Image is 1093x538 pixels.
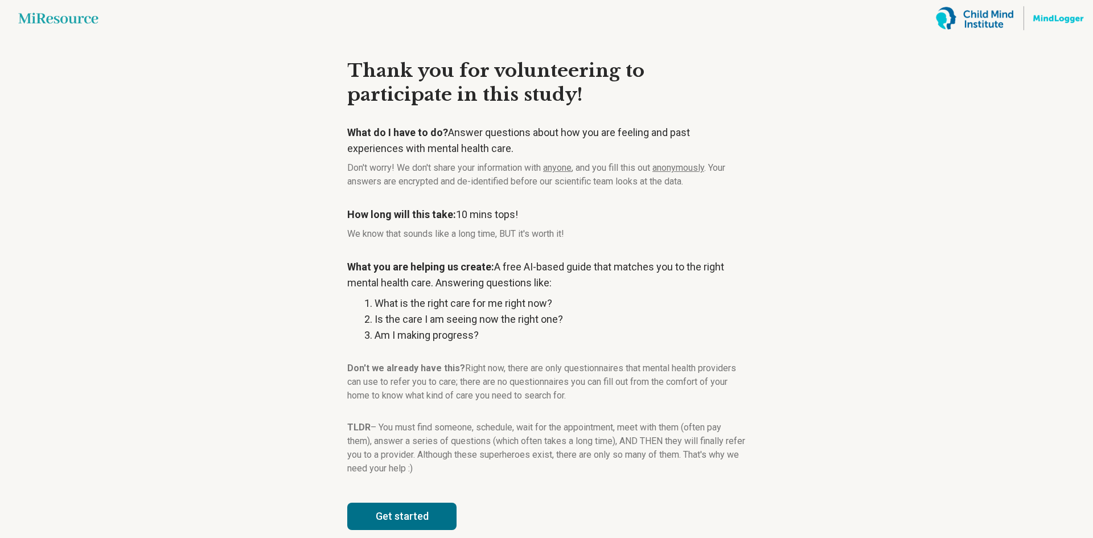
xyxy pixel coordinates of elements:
p: – You must find someone, schedule, wait for the appointment, meet with them (often pay them), ans... [347,421,746,475]
strong: How long will this take: [347,208,456,220]
strong: TLDR [347,422,371,433]
p: Don't worry! We don't share your information with , and you fill this out . Your answers are encr... [347,161,746,188]
li: Is the care I am seeing now the right one? [375,311,746,327]
h3: Thank you for volunteering to participate in this study! [347,59,746,106]
p: We know that sounds like a long time, BUT it's worth it! [347,227,746,241]
p: Answer questions about how you are feeling and past experiences with mental health care. [347,125,746,157]
p: Right now, there are only questionnaires that mental health providers can use to refer you to car... [347,362,746,403]
strong: Don't we already have this? [347,363,465,373]
button: Get started [347,503,457,530]
li: Am I making progress? [375,327,746,343]
li: What is the right care for me right now? [375,295,746,311]
span: anonymously [652,162,704,173]
p: 10 mins tops! [347,207,746,223]
strong: What you are helping us create: [347,261,494,273]
strong: What do I have to do? [347,126,448,138]
span: anyone [543,162,572,173]
p: A free AI-based guide that matches you to the right mental health care. Answering questions like: [347,259,746,291]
